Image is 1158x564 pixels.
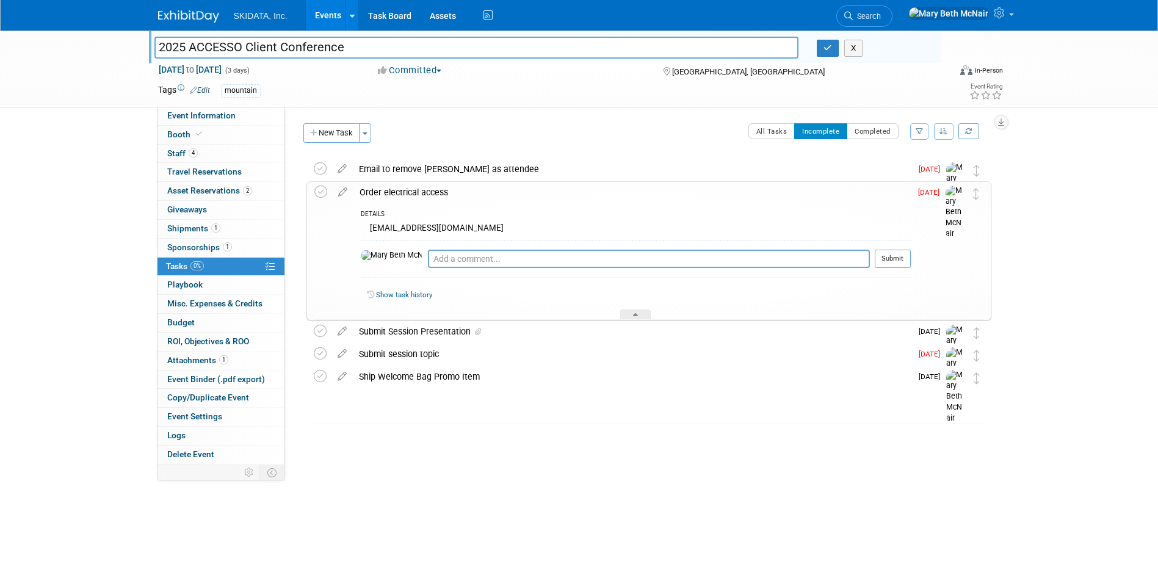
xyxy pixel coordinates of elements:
img: Mary Beth McNair [946,186,964,239]
a: Tasks0% [157,258,284,276]
span: Event Settings [167,411,222,421]
a: Staff4 [157,145,284,163]
i: Booth reservation complete [196,131,202,137]
div: Submit session topic [353,344,911,364]
a: Event Binder (.pdf export) [157,371,284,389]
a: Sponsorships1 [157,239,284,257]
a: edit [331,349,353,360]
a: Show task history [376,291,432,299]
a: Asset Reservations2 [157,182,284,200]
span: 2 [243,186,252,195]
button: Submit [875,250,911,268]
img: Mary Beth McNair [946,370,964,424]
span: Shipments [167,223,220,233]
a: Edit [190,86,210,95]
img: Mary Beth McNair [361,250,422,261]
div: mountain [221,84,261,97]
div: Ship Welcome Bag Promo Item [353,366,911,387]
div: Order electrical access [353,182,911,203]
a: edit [331,371,353,382]
td: Tags [158,84,210,98]
td: Personalize Event Tab Strip [239,465,260,480]
span: Tasks [166,261,204,271]
button: Incomplete [794,123,847,139]
td: Toggle Event Tabs [259,465,284,480]
span: [DATE] [DATE] [158,64,222,75]
a: edit [331,326,353,337]
i: Move task [974,165,980,176]
span: ROI, Objectives & ROO [167,336,249,346]
span: [GEOGRAPHIC_DATA], [GEOGRAPHIC_DATA] [672,67,825,76]
span: [DATE] [918,188,946,197]
i: Move task [974,350,980,361]
button: X [844,40,863,57]
a: Giveaways [157,201,284,219]
span: Playbook [167,280,203,289]
img: Mary Beth McNair [946,325,964,378]
span: Event Information [167,110,236,120]
span: Copy/Duplicate Event [167,392,249,402]
a: edit [331,164,353,175]
button: All Tasks [748,123,795,139]
span: Sponsorships [167,242,232,252]
a: Misc. Expenses & Credits [157,295,284,313]
a: Budget [157,314,284,332]
i: Move task [973,188,979,200]
button: Completed [847,123,899,139]
div: Event Format [878,63,1004,82]
a: Event Information [157,107,284,125]
a: ROI, Objectives & ROO [157,333,284,351]
span: Giveaways [167,204,207,214]
a: Search [836,5,892,27]
a: Shipments1 [157,220,284,238]
a: Logs [157,427,284,445]
span: Misc. Expenses & Credits [167,298,262,308]
span: [DATE] [919,372,946,381]
span: Asset Reservations [167,186,252,195]
a: Refresh [958,123,979,139]
img: Mary Beth McNair [946,162,964,216]
a: Attachments1 [157,352,284,370]
span: Staff [167,148,198,158]
a: Playbook [157,276,284,294]
span: Booth [167,129,204,139]
a: Booth [157,126,284,144]
a: Event Settings [157,408,284,426]
a: Delete Event [157,446,284,464]
span: 0% [190,261,204,270]
span: to [184,65,196,74]
span: [DATE] [919,350,946,358]
span: 1 [219,355,228,364]
span: 1 [211,223,220,233]
div: In-Person [974,66,1003,75]
a: edit [332,187,353,198]
button: New Task [303,123,360,143]
div: Event Rating [969,84,1002,90]
img: Format-Inperson.png [960,65,972,75]
span: (3 days) [224,67,250,74]
i: Move task [974,327,980,339]
div: DETAILS [361,210,911,220]
span: SKIDATA, Inc. [234,11,288,21]
span: Budget [167,317,195,327]
span: 4 [189,148,198,157]
div: Submit Session Presentation [353,321,911,342]
i: Move task [974,372,980,384]
span: Event Binder (.pdf export) [167,374,265,384]
span: Search [853,12,881,21]
img: ExhibitDay [158,10,219,23]
button: Committed [374,64,446,77]
span: 1 [223,242,232,251]
span: Attachments [167,355,228,365]
span: [DATE] [919,165,946,173]
span: Logs [167,430,186,440]
span: Travel Reservations [167,167,242,176]
span: [DATE] [919,327,946,336]
div: Email to remove [PERSON_NAME] as attendee [353,159,911,179]
img: Mary Beth McNair [908,7,989,20]
a: Travel Reservations [157,163,284,181]
a: Copy/Duplicate Event [157,389,284,407]
img: Mary Beth McNair [946,347,964,401]
div: [EMAIL_ADDRESS][DOMAIN_NAME] [361,220,911,239]
span: Delete Event [167,449,214,459]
